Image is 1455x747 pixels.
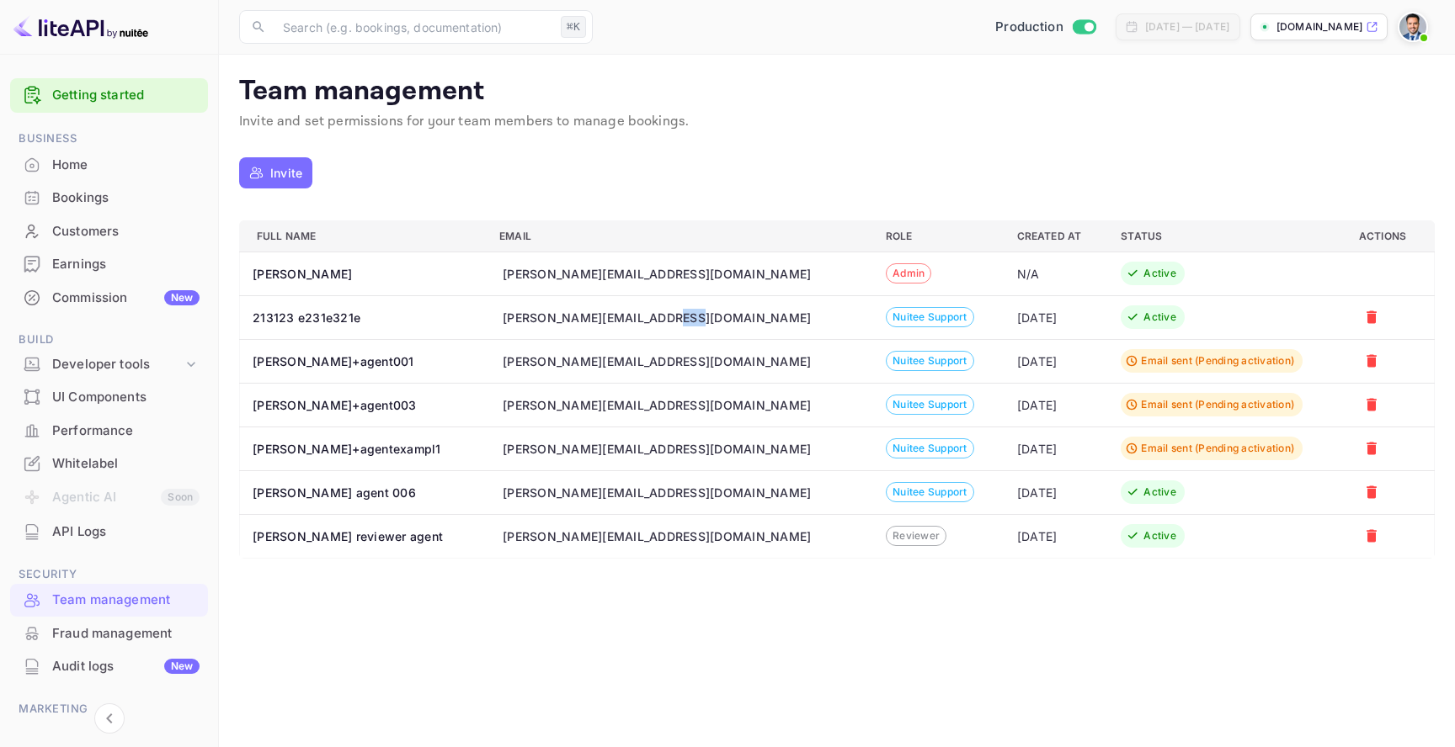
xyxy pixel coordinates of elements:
div: Email sent (Pending activation) [1141,397,1294,412]
button: Collapse navigation [94,703,125,734]
div: [DATE] [1017,440,1095,458]
th: Role [872,220,1004,252]
div: Audit logsNew [10,650,208,683]
img: LiteAPI logo [13,13,148,40]
a: Whitelabel [10,448,208,479]
img: Santiago Moran Labat [1399,13,1426,40]
span: Security [10,565,208,584]
p: [DOMAIN_NAME] [1276,19,1362,34]
div: Active [1143,485,1176,500]
div: UI Components [10,381,208,414]
div: Promo codes [52,725,200,744]
span: Build [10,331,208,349]
table: a dense table [239,220,1435,559]
th: Actions [1346,220,1434,252]
a: API Logs [10,516,208,547]
div: UI Components [52,388,200,407]
a: Customers [10,215,208,246]
div: N/A [1017,265,1095,283]
th: 213123 e231e321e [240,295,487,339]
th: Status [1107,220,1346,252]
span: Reviewer [887,528,946,543]
span: Nuitee support [887,310,973,325]
a: Fraud management [10,617,208,649]
th: Full name [240,220,487,252]
span: Admin [887,266,930,281]
div: Fraud management [10,617,208,650]
div: Commission [52,289,200,308]
div: [PERSON_NAME][EMAIL_ADDRESS][DOMAIN_NAME] [503,309,811,326]
div: ⌘K [561,16,586,38]
div: [PERSON_NAME][EMAIL_ADDRESS][DOMAIN_NAME] [503,265,811,283]
div: [DATE] [1017,352,1095,370]
div: [DATE] — [DATE] [1145,19,1229,34]
div: Customers [10,215,208,248]
div: [PERSON_NAME][EMAIL_ADDRESS][DOMAIN_NAME] [503,352,811,370]
span: Nuitee support [887,397,973,412]
th: [PERSON_NAME] reviewer agent [240,514,487,558]
a: Team management [10,584,208,615]
div: Active [1143,528,1176,543]
span: Nuitee support [887,353,973,368]
div: Team management [10,584,208,617]
div: New [164,659,200,674]
div: [DATE] [1017,309,1095,326]
div: Whitelabel [52,454,200,474]
th: Created At [1004,220,1108,252]
div: CommissionNew [10,282,208,315]
div: [PERSON_NAME][EMAIL_ADDRESS][DOMAIN_NAME] [503,527,811,545]
div: Performance [10,415,208,448]
a: Bookings [10,182,208,213]
div: Developer tools [10,350,208,379]
div: Email sent (Pending activation) [1141,353,1294,368]
div: Audit logs [52,657,200,676]
div: API Logs [52,522,200,542]
a: Getting started [52,86,200,105]
div: Home [10,149,208,182]
span: Nuitee support [887,485,973,500]
span: Business [10,130,208,148]
a: Home [10,149,208,180]
span: Marketing [10,700,208,718]
span: Production [995,18,1063,37]
div: Team management [52,591,200,610]
button: Invite [239,157,312,188]
div: New [164,290,200,305]
div: Customers [52,222,200,241]
div: Bookings [10,182,208,215]
th: Email [486,220,872,252]
div: API Logs [10,516,208,548]
div: Active [1143,310,1176,325]
th: [PERSON_NAME]+agent001 [240,339,487,383]
div: Earnings [10,248,208,281]
span: Nuitee support [887,441,973,456]
div: Switch to Sandbox mode [989,18,1102,37]
div: [PERSON_NAME][EMAIL_ADDRESS][DOMAIN_NAME] [503,484,811,501]
div: Bookings [52,188,200,208]
div: Whitelabel [10,448,208,480]
p: Invite and set permissions for your team members to manage bookings. [239,112,1435,132]
div: [PERSON_NAME][EMAIL_ADDRESS][DOMAIN_NAME] [503,440,811,458]
a: Performance [10,415,208,446]
div: Home [52,156,200,175]
a: UI Components [10,381,208,412]
div: Performance [52,421,200,441]
a: Audit logsNew [10,650,208,681]
div: [PERSON_NAME][EMAIL_ADDRESS][DOMAIN_NAME] [503,396,811,414]
th: [PERSON_NAME] [240,252,487,295]
a: Earnings [10,248,208,279]
div: Fraud management [52,624,200,644]
div: Getting started [10,78,208,113]
div: Earnings [52,255,200,274]
th: [PERSON_NAME]+agentexampl1 [240,426,487,470]
a: CommissionNew [10,282,208,313]
div: Active [1143,266,1176,281]
div: Email sent (Pending activation) [1141,441,1294,456]
p: Team management [239,75,1435,109]
div: [DATE] [1017,484,1095,501]
div: [DATE] [1017,396,1095,414]
input: Search (e.g. bookings, documentation) [273,10,554,44]
p: Invite [270,164,302,182]
div: Developer tools [52,355,183,374]
th: [PERSON_NAME] agent 006 [240,470,487,514]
